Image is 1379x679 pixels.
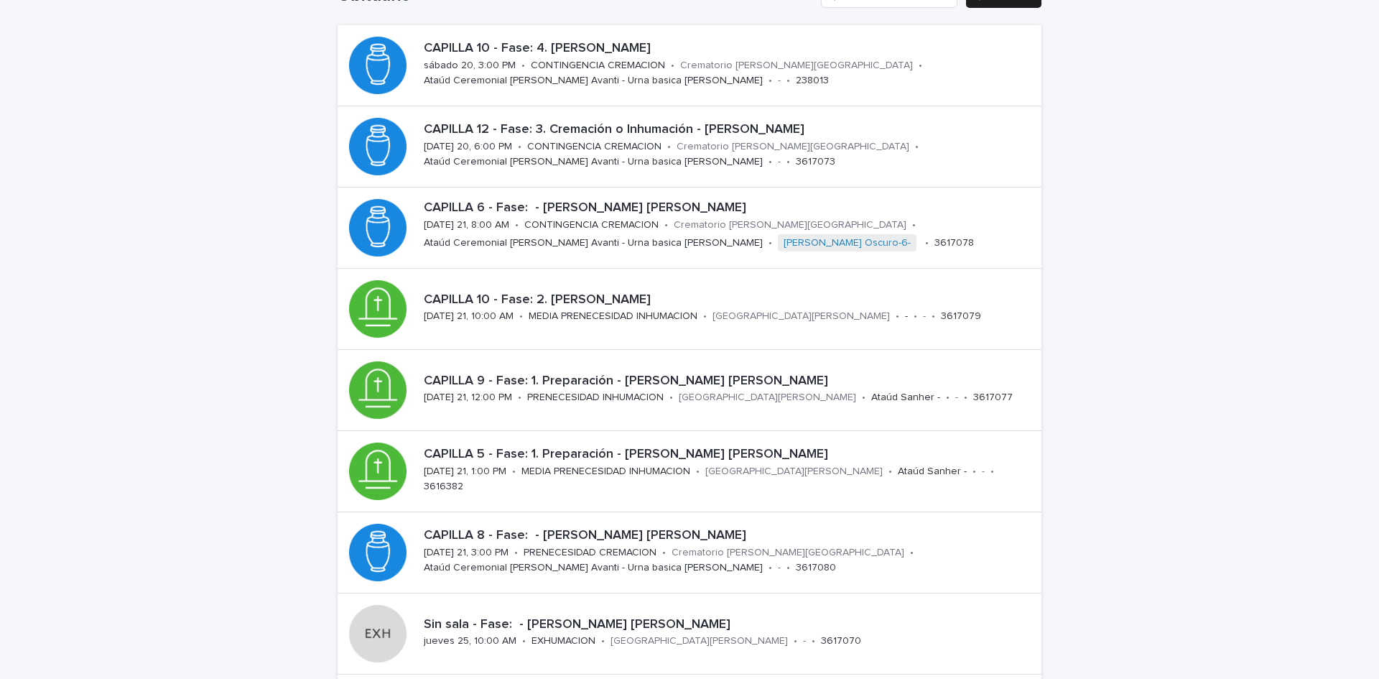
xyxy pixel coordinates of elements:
p: • [662,547,666,559]
p: • [769,237,772,249]
p: Ataúd Ceremonial [PERSON_NAME] Avanti - Urna basica [PERSON_NAME] [424,156,763,168]
p: EXHUMACION [531,635,595,647]
p: • [696,466,700,478]
p: Crematorio [PERSON_NAME][GEOGRAPHIC_DATA] [677,141,909,153]
p: CONTINGENCIA CREMACION [527,141,661,153]
p: MEDIA PRENECESIDAD INHUMACION [521,466,690,478]
p: • [514,547,518,559]
p: Ataúd Ceremonial [PERSON_NAME] Avanti - Urna basica [PERSON_NAME] [424,562,763,574]
p: • [912,219,916,231]
p: • [769,75,772,87]
p: • [786,75,790,87]
p: CAPILLA 10 - Fase: 4. [PERSON_NAME] [424,41,1036,57]
p: CAPILLA 8 - Fase: - [PERSON_NAME] [PERSON_NAME] [424,528,1036,544]
p: - [905,310,908,323]
p: [GEOGRAPHIC_DATA][PERSON_NAME] [679,392,856,404]
p: [DATE] 21, 8:00 AM [424,219,509,231]
p: - [778,562,781,574]
p: PRENECESIDAD INHUMACION [527,392,664,404]
p: • [769,156,772,168]
p: • [521,60,525,72]
p: • [519,310,523,323]
p: - [955,392,958,404]
p: PRENECESIDAD CREMACION [524,547,656,559]
p: [GEOGRAPHIC_DATA][PERSON_NAME] [610,635,788,647]
p: • [667,141,671,153]
a: Sin sala - Fase: - [PERSON_NAME] [PERSON_NAME]jueves 25, 10:00 AM•EXHUMACION•[GEOGRAPHIC_DATA][PE... [338,593,1041,675]
p: • [518,141,521,153]
p: CAPILLA 9 - Fase: 1. Preparación - [PERSON_NAME] [PERSON_NAME] [424,374,1036,389]
p: • [862,392,865,404]
p: • [914,310,917,323]
p: • [910,547,914,559]
p: • [664,219,668,231]
p: [DATE] 20, 6:00 PM [424,141,512,153]
p: Sin sala - Fase: - [PERSON_NAME] [PERSON_NAME] [424,617,1036,633]
p: MEDIA PRENECESIDAD INHUMACION [529,310,697,323]
a: [PERSON_NAME] Oscuro-6- [784,237,911,249]
p: • [522,635,526,647]
a: CAPILLA 5 - Fase: 1. Preparación - [PERSON_NAME] [PERSON_NAME][DATE] 21, 1:00 PM•MEDIA PRENECESID... [338,431,1041,512]
p: • [919,60,922,72]
p: [DATE] 21, 1:00 PM [424,466,506,478]
p: - [778,156,781,168]
a: CAPILLA 12 - Fase: 3. Cremación o Inhumación - [PERSON_NAME][DATE] 20, 6:00 PM•CONTINGENCIA CREMA... [338,106,1041,188]
p: • [515,219,519,231]
p: 3617070 [821,635,861,647]
p: 3617080 [796,562,836,574]
p: jueves 25, 10:00 AM [424,635,516,647]
p: 3617077 [973,392,1013,404]
p: • [946,392,949,404]
p: • [964,392,967,404]
p: - [778,75,781,87]
p: • [812,635,815,647]
p: • [888,466,892,478]
p: CAPILLA 12 - Fase: 3. Cremación o Inhumación - [PERSON_NAME] [424,122,1036,138]
p: CAPILLA 6 - Fase: - [PERSON_NAME] [PERSON_NAME] [424,200,1036,216]
a: CAPILLA 10 - Fase: 4. [PERSON_NAME]sábado 20, 3:00 PM•CONTINGENCIA CREMACION•Crematorio [PERSON_N... [338,25,1041,106]
a: CAPILLA 6 - Fase: - [PERSON_NAME] [PERSON_NAME][DATE] 21, 8:00 AM•CONTINGENCIA CREMACION•Cremator... [338,188,1041,269]
p: [DATE] 21, 10:00 AM [424,310,514,323]
p: Ataúd Sanher - [871,392,940,404]
p: • [794,635,797,647]
p: - [982,466,985,478]
p: 3617073 [796,156,835,168]
p: • [769,562,772,574]
p: Ataúd Ceremonial [PERSON_NAME] Avanti - Urna basica [PERSON_NAME] [424,237,763,249]
p: • [512,466,516,478]
p: • [932,310,935,323]
p: 238013 [796,75,829,87]
p: 3616382 [424,481,463,493]
p: Crematorio [PERSON_NAME][GEOGRAPHIC_DATA] [674,219,906,231]
p: • [972,466,976,478]
p: Crematorio [PERSON_NAME][GEOGRAPHIC_DATA] [680,60,913,72]
p: Ataúd Ceremonial [PERSON_NAME] Avanti - Urna basica [PERSON_NAME] [424,75,763,87]
p: • [786,156,790,168]
p: CONTINGENCIA CREMACION [531,60,665,72]
a: CAPILLA 10 - Fase: 2. [PERSON_NAME][DATE] 21, 10:00 AM•MEDIA PRENECESIDAD INHUMACION•[GEOGRAPHIC_... [338,269,1041,350]
a: CAPILLA 8 - Fase: - [PERSON_NAME] [PERSON_NAME][DATE] 21, 3:00 PM•PRENECESIDAD CREMACION•Cremator... [338,512,1041,593]
p: • [925,237,929,249]
p: [DATE] 21, 3:00 PM [424,547,509,559]
p: • [896,310,899,323]
p: - [923,310,926,323]
p: • [990,466,994,478]
p: • [669,392,673,404]
p: [GEOGRAPHIC_DATA][PERSON_NAME] [712,310,890,323]
p: • [518,392,521,404]
p: Crematorio [PERSON_NAME][GEOGRAPHIC_DATA] [672,547,904,559]
p: 3617079 [941,310,981,323]
p: • [703,310,707,323]
p: sábado 20, 3:00 PM [424,60,516,72]
p: [GEOGRAPHIC_DATA][PERSON_NAME] [705,466,883,478]
p: [DATE] 21, 12:00 PM [424,392,512,404]
p: 3617078 [934,237,974,249]
p: CAPILLA 10 - Fase: 2. [PERSON_NAME] [424,292,1036,308]
p: • [786,562,790,574]
a: CAPILLA 9 - Fase: 1. Preparación - [PERSON_NAME] [PERSON_NAME][DATE] 21, 12:00 PM•PRENECESIDAD IN... [338,350,1041,431]
p: Ataúd Sanher - [898,466,967,478]
p: CONTINGENCIA CREMACION [524,219,659,231]
p: • [671,60,674,72]
p: • [915,141,919,153]
p: - [803,635,806,647]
